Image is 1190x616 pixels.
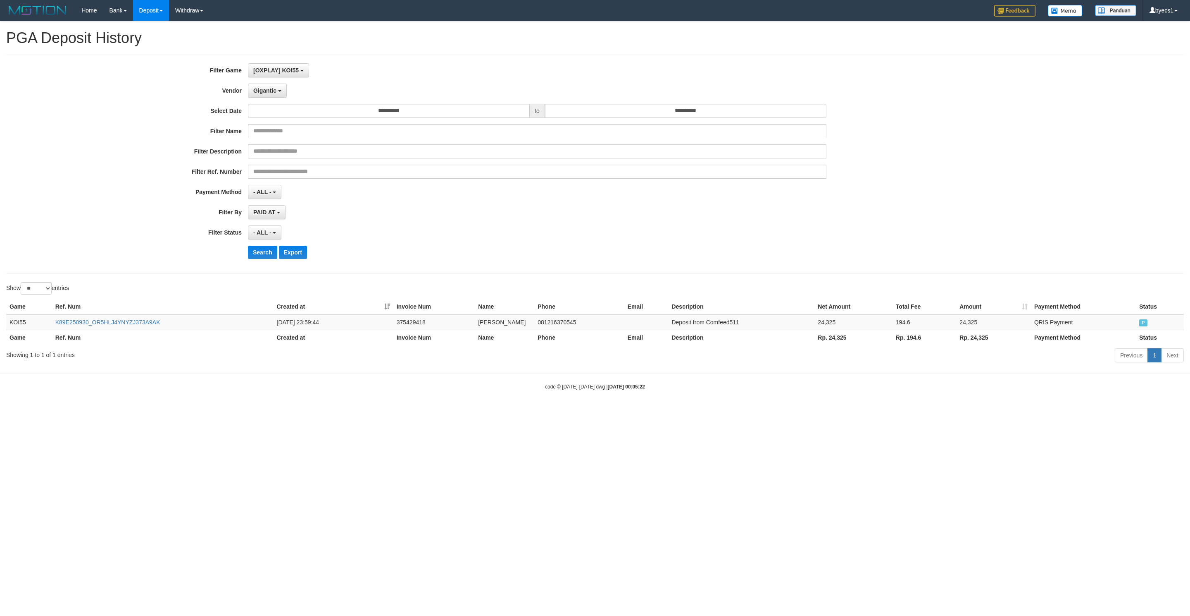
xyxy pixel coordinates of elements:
[814,330,892,345] th: Rp. 24,325
[668,299,814,314] th: Description
[1048,5,1083,17] img: Button%20Memo.svg
[534,299,624,314] th: Phone
[393,330,475,345] th: Invoice Num
[393,314,475,330] td: 375429418
[814,314,892,330] td: 24,325
[1031,299,1136,314] th: Payment Method
[248,63,309,77] button: [OXPLAY] KOI55
[1095,5,1136,16] img: panduan.png
[534,330,624,345] th: Phone
[475,299,534,314] th: Name
[956,330,1031,345] th: Rp. 24,325
[393,299,475,314] th: Invoice Num
[956,299,1031,314] th: Amount: activate to sort column ascending
[253,209,275,216] span: PAID AT
[668,330,814,345] th: Description
[52,299,274,314] th: Ref. Num
[279,246,307,259] button: Export
[6,330,52,345] th: Game
[248,225,281,240] button: - ALL -
[6,282,69,295] label: Show entries
[6,30,1184,46] h1: PGA Deposit History
[253,189,271,195] span: - ALL -
[1147,348,1161,362] a: 1
[253,87,276,94] span: Gigantic
[6,4,69,17] img: MOTION_logo.png
[6,314,52,330] td: KOI55
[55,319,160,326] a: K89E250930_OR5HLJ4YNYZJ373A9AK
[624,330,669,345] th: Email
[475,314,534,330] td: [PERSON_NAME]
[1031,330,1136,345] th: Payment Method
[956,314,1031,330] td: 24,325
[6,299,52,314] th: Game
[475,330,534,345] th: Name
[814,299,892,314] th: Net Amount
[253,67,299,74] span: [OXPLAY] KOI55
[1139,319,1147,326] span: PAID
[248,185,281,199] button: - ALL -
[892,314,957,330] td: 194.6
[248,84,287,98] button: Gigantic
[529,104,545,118] span: to
[994,5,1035,17] img: Feedback.jpg
[608,384,645,390] strong: [DATE] 00:05:22
[1115,348,1148,362] a: Previous
[624,299,669,314] th: Email
[253,229,271,236] span: - ALL -
[1136,299,1184,314] th: Status
[274,299,393,314] th: Created at: activate to sort column ascending
[6,348,490,359] div: Showing 1 to 1 of 1 entries
[52,330,274,345] th: Ref. Num
[1031,314,1136,330] td: QRIS Payment
[892,299,957,314] th: Total Fee
[274,314,393,330] td: [DATE] 23:59:44
[534,314,624,330] td: 081216370545
[1136,330,1184,345] th: Status
[545,384,645,390] small: code © [DATE]-[DATE] dwg |
[248,205,286,219] button: PAID AT
[274,330,393,345] th: Created at
[248,246,277,259] button: Search
[892,330,957,345] th: Rp. 194.6
[1161,348,1184,362] a: Next
[668,314,814,330] td: Deposit from Comfeed511
[21,282,52,295] select: Showentries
